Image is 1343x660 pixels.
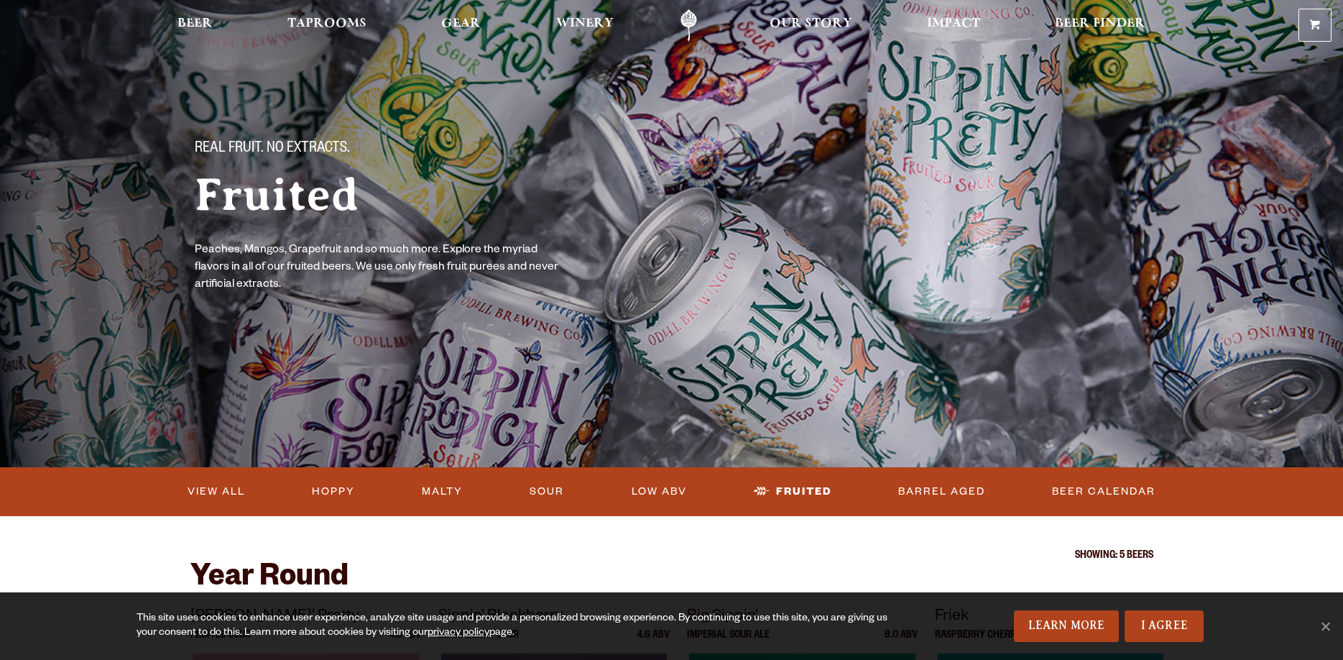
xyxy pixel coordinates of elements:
[770,18,852,29] span: Our Story
[760,9,862,42] a: Our Story
[626,475,693,508] a: Low ABV
[1046,9,1155,42] a: Beer Finder
[428,628,489,639] a: privacy policy
[190,562,1153,597] h2: Year Round
[182,475,251,508] a: View All
[748,475,837,508] a: Fruited
[416,475,469,508] a: Malty
[190,551,1153,562] p: Showing: 5 Beers
[1125,610,1204,642] a: I Agree
[195,140,350,159] span: Real Fruit. No Extracts.
[195,242,563,294] p: Peaches, Mangos, Grapefruit and so much more. Explore the myriad flavors in all of our fruited be...
[137,612,899,641] div: This site uses cookies to enhance user experience, analyze site usage and provide a personalized ...
[662,9,716,42] a: Odell Home
[287,18,366,29] span: Taprooms
[927,18,980,29] span: Impact
[1318,619,1332,633] span: No
[547,9,623,42] a: Winery
[432,9,490,42] a: Gear
[918,9,989,42] a: Impact
[177,18,213,29] span: Beer
[1046,475,1161,508] a: Beer Calendar
[441,18,481,29] span: Gear
[195,170,643,219] h1: Fruited
[556,18,614,29] span: Winery
[168,9,222,42] a: Beer
[892,475,991,508] a: Barrel Aged
[1014,610,1120,642] a: Learn More
[306,475,361,508] a: Hoppy
[278,9,376,42] a: Taprooms
[1055,18,1145,29] span: Beer Finder
[524,475,570,508] a: Sour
